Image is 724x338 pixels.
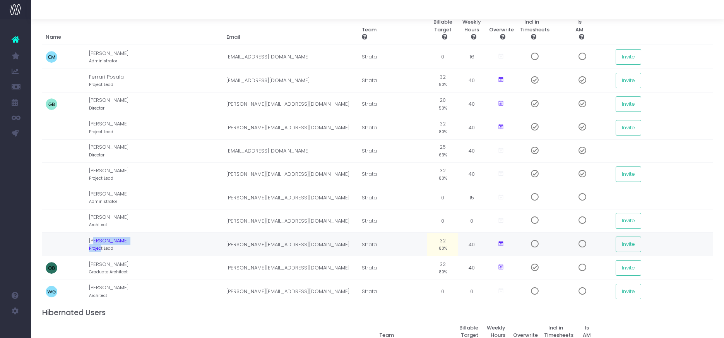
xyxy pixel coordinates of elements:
[358,186,427,209] td: Strata
[46,262,57,274] img: profile_images
[89,163,223,186] td: [PERSON_NAME]
[427,280,458,303] td: 0
[89,81,113,88] small: Project Lead
[358,45,427,69] td: Strata
[427,116,458,139] td: 32
[89,57,117,64] small: Administrator
[439,244,447,251] small: 80%
[616,120,641,136] button: Invite
[89,92,223,116] td: [PERSON_NAME]
[223,69,358,93] td: [EMAIL_ADDRESS][DOMAIN_NAME]
[458,233,485,256] td: 40
[427,163,458,186] td: 32
[358,69,427,93] td: Strata
[616,73,641,88] button: Invite
[358,116,427,139] td: Strata
[358,256,427,280] td: Strata
[439,268,447,275] small: 80%
[427,69,458,93] td: 32
[427,14,458,45] th: Billable Target
[458,139,485,163] td: 40
[46,286,57,297] img: profile_images
[46,215,57,227] img: profile_images
[46,98,57,110] img: profile_images
[458,256,485,280] td: 40
[89,186,223,209] td: [PERSON_NAME]
[439,174,447,181] small: 80%
[439,151,447,158] small: 63%
[46,168,57,180] img: profile_images
[223,209,358,233] td: [PERSON_NAME][EMAIL_ADDRESS][DOMAIN_NAME]
[89,116,223,139] td: [PERSON_NAME]
[223,14,358,45] th: Email
[10,323,21,334] img: images/default_profile_image.png
[223,116,358,139] td: [PERSON_NAME][EMAIL_ADDRESS][DOMAIN_NAME]
[358,14,427,45] th: Team
[439,104,447,111] small: 50%
[89,292,107,299] small: Architect
[89,128,113,135] small: Project Lead
[616,284,641,299] button: Invite
[458,69,485,93] td: 40
[516,14,547,45] th: Incl in Timesheets
[42,308,713,317] h4: Hibernated Users
[89,209,223,233] td: [PERSON_NAME]
[223,256,358,280] td: [PERSON_NAME][EMAIL_ADDRESS][DOMAIN_NAME]
[89,151,104,158] small: Director
[89,244,113,251] small: Project Lead
[42,14,223,45] th: Name
[616,237,641,252] button: Invite
[439,128,447,135] small: 80%
[458,209,485,233] td: 0
[223,92,358,116] td: [PERSON_NAME][EMAIL_ADDRESS][DOMAIN_NAME]
[358,280,427,303] td: Strata
[223,139,358,163] td: [EMAIL_ADDRESS][DOMAIN_NAME]
[46,51,57,63] img: profile_images
[358,233,427,256] td: Strata
[616,166,641,182] button: Invite
[458,92,485,116] td: 40
[358,92,427,116] td: Strata
[46,238,57,250] img: profile_images
[427,186,458,209] td: 0
[616,49,641,65] button: Invite
[358,163,427,186] td: Strata
[358,209,427,233] td: Strata
[223,280,358,303] td: [PERSON_NAME][EMAIL_ADDRESS][DOMAIN_NAME]
[427,233,458,256] td: 32
[458,163,485,186] td: 40
[46,75,57,86] img: profile_images
[223,163,358,186] td: [PERSON_NAME][EMAIL_ADDRESS][DOMAIN_NAME]
[223,45,358,69] td: [EMAIL_ADDRESS][DOMAIN_NAME]
[458,116,485,139] td: 40
[616,96,641,112] button: Invite
[616,260,641,276] button: Invite
[89,280,223,303] td: [PERSON_NAME]
[223,186,358,209] td: [PERSON_NAME][EMAIL_ADDRESS][DOMAIN_NAME]
[89,256,223,280] td: [PERSON_NAME]
[547,14,612,45] th: Is AM
[89,197,117,204] small: Administrator
[46,146,57,157] img: profile_images
[46,122,57,134] img: profile_images
[89,174,113,181] small: Project Lead
[89,221,107,228] small: Architect
[223,233,358,256] td: [PERSON_NAME][EMAIL_ADDRESS][DOMAIN_NAME]
[427,92,458,116] td: 20
[458,280,485,303] td: 0
[89,104,104,111] small: Director
[89,139,223,163] td: [PERSON_NAME]
[46,192,57,204] img: profile_images
[89,69,223,93] td: Ferrari Posala
[427,209,458,233] td: 0
[89,233,223,256] td: [PERSON_NAME]
[427,45,458,69] td: 0
[358,139,427,163] td: Strata
[89,45,223,69] td: [PERSON_NAME]
[458,186,485,209] td: 15
[427,256,458,280] td: 32
[439,81,447,88] small: 80%
[458,14,485,45] th: Weekly Hours
[427,139,458,163] td: 25
[485,14,516,45] th: Overwrite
